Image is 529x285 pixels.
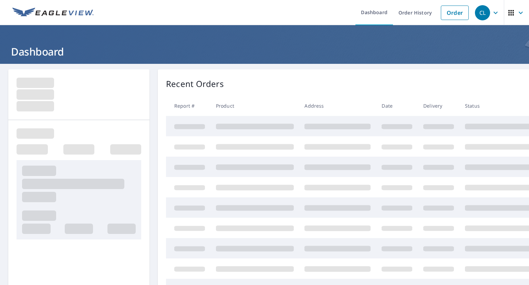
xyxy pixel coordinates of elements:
[166,96,210,116] th: Report #
[210,96,299,116] th: Product
[12,8,94,18] img: EV Logo
[8,45,521,59] h1: Dashboard
[441,6,469,20] a: Order
[376,96,418,116] th: Date
[475,5,490,20] div: CL
[166,78,224,90] p: Recent Orders
[299,96,376,116] th: Address
[418,96,459,116] th: Delivery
